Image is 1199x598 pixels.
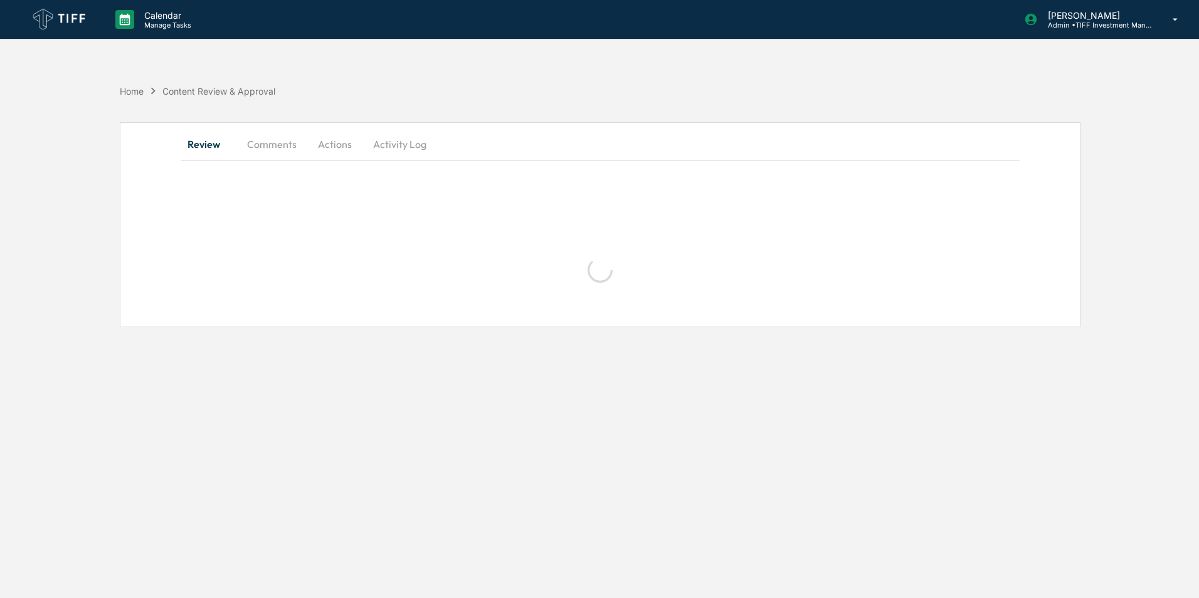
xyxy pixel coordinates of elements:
[162,86,275,97] div: Content Review & Approval
[120,86,144,97] div: Home
[181,129,1020,159] div: secondary tabs example
[181,129,237,159] button: Review
[134,21,198,29] p: Manage Tasks
[30,6,90,33] img: logo
[307,129,363,159] button: Actions
[363,129,436,159] button: Activity Log
[134,10,198,21] p: Calendar
[237,129,307,159] button: Comments
[1038,10,1154,21] p: [PERSON_NAME]
[1038,21,1154,29] p: Admin • TIFF Investment Management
